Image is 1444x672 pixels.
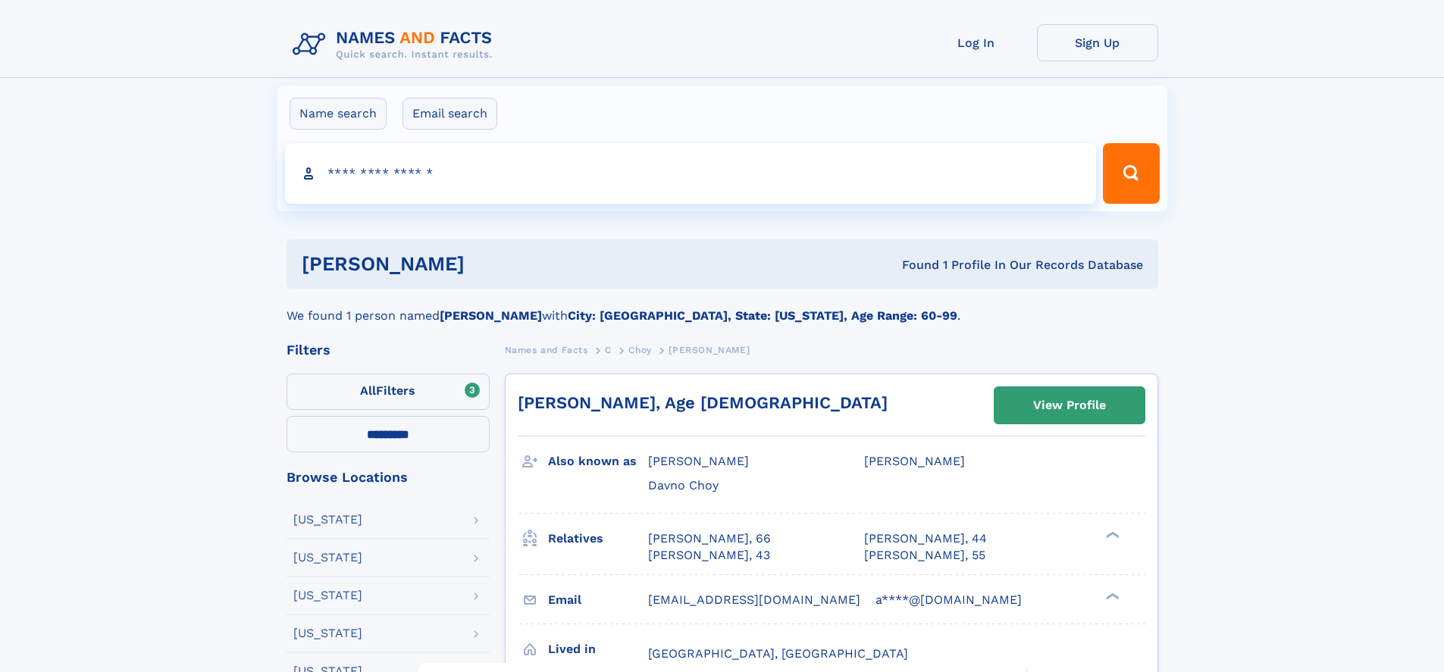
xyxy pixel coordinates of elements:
[293,514,362,526] div: [US_STATE]
[648,478,719,492] span: Davno Choy
[1102,591,1120,601] div: ❯
[293,627,362,639] div: [US_STATE]
[360,383,376,398] span: All
[548,526,648,552] h3: Relatives
[864,547,985,564] a: [PERSON_NAME], 55
[548,449,648,474] h3: Also known as
[293,589,362,602] div: [US_STATE]
[302,255,684,273] h1: [PERSON_NAME]
[916,24,1037,61] a: Log In
[290,98,387,130] label: Name search
[1102,530,1120,539] div: ❯
[568,308,957,323] b: City: [GEOGRAPHIC_DATA], State: [US_STATE], Age Range: 60-99
[505,340,588,359] a: Names and Facts
[605,345,612,355] span: C
[864,530,987,547] a: [PERSON_NAME], 44
[605,340,612,359] a: C
[628,345,651,355] span: Choy
[628,340,651,359] a: Choy
[287,24,505,65] img: Logo Names and Facts
[1033,388,1106,423] div: View Profile
[648,646,908,661] span: [GEOGRAPHIC_DATA], [GEOGRAPHIC_DATA]
[287,289,1158,325] div: We found 1 person named with .
[440,308,542,323] b: [PERSON_NAME]
[548,587,648,613] h3: Email
[287,470,490,484] div: Browse Locations
[287,374,490,410] label: Filters
[287,343,490,357] div: Filters
[995,387,1145,424] a: View Profile
[403,98,497,130] label: Email search
[864,454,965,468] span: [PERSON_NAME]
[648,530,771,547] a: [PERSON_NAME], 66
[1103,143,1159,204] button: Search Button
[293,552,362,564] div: [US_STATE]
[285,143,1097,204] input: search input
[648,547,770,564] a: [PERSON_NAME], 43
[683,257,1143,273] div: Found 1 Profile In Our Records Database
[669,345,750,355] span: [PERSON_NAME]
[518,393,888,412] a: [PERSON_NAME], Age [DEMOGRAPHIC_DATA]
[648,454,749,468] span: [PERSON_NAME]
[648,592,860,607] span: [EMAIL_ADDRESS][DOMAIN_NAME]
[1037,24,1158,61] a: Sign Up
[548,636,648,662] h3: Lived in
